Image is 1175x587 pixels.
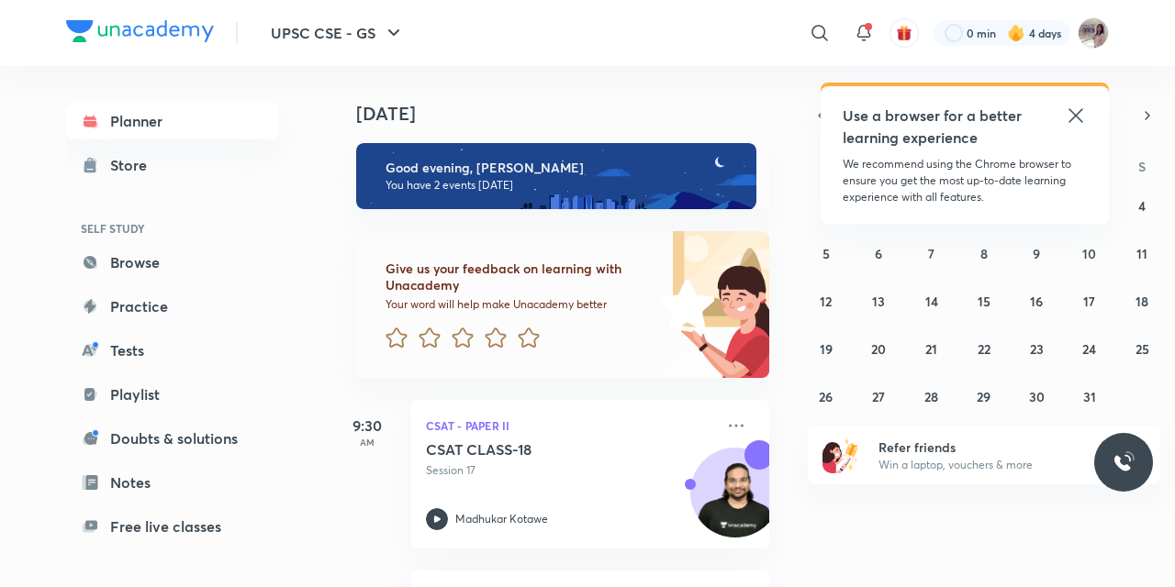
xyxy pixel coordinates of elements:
[386,297,654,312] p: Your word will help make Unacademy better
[980,245,988,262] abbr: October 8, 2025
[1138,158,1146,175] abbr: Saturday
[875,245,882,262] abbr: October 6, 2025
[386,160,740,176] h6: Good evening, [PERSON_NAME]
[260,15,416,51] button: UPSC CSE - GS
[1022,334,1051,363] button: October 23, 2025
[864,334,893,363] button: October 20, 2025
[1083,293,1095,310] abbr: October 17, 2025
[1022,238,1051,268] button: October 9, 2025
[455,511,548,527] p: Madhukar Kotawe
[820,340,833,358] abbr: October 19, 2025
[691,458,779,546] img: Avatar
[811,334,841,363] button: October 19, 2025
[820,293,832,310] abbr: October 12, 2025
[1029,388,1045,405] abbr: October 30, 2025
[969,382,999,411] button: October 29, 2025
[330,415,404,437] h5: 9:30
[330,437,404,448] p: AM
[1113,451,1135,473] img: ttu
[1022,286,1051,316] button: October 16, 2025
[1075,382,1104,411] button: October 31, 2025
[925,293,938,310] abbr: October 14, 2025
[598,231,769,378] img: feedback_image
[66,244,279,281] a: Browse
[811,382,841,411] button: October 26, 2025
[386,260,654,293] h6: Give us your feedback on learning with Unacademy
[872,293,885,310] abbr: October 13, 2025
[917,286,946,316] button: October 14, 2025
[969,286,999,316] button: October 15, 2025
[917,382,946,411] button: October 28, 2025
[356,143,756,209] img: evening
[66,20,214,42] img: Company Logo
[822,437,859,473] img: referral
[1127,286,1157,316] button: October 18, 2025
[66,288,279,325] a: Practice
[811,238,841,268] button: October 5, 2025
[1127,191,1157,220] button: October 4, 2025
[896,25,912,41] img: avatar
[66,213,279,244] h6: SELF STUDY
[872,388,885,405] abbr: October 27, 2025
[426,462,714,479] p: Session 17
[811,286,841,316] button: October 12, 2025
[843,105,1025,149] h5: Use a browser for a better learning experience
[426,415,714,437] p: CSAT - Paper II
[925,340,937,358] abbr: October 21, 2025
[1033,245,1040,262] abbr: October 9, 2025
[864,238,893,268] button: October 6, 2025
[1022,382,1051,411] button: October 30, 2025
[1030,293,1043,310] abbr: October 16, 2025
[864,286,893,316] button: October 13, 2025
[66,20,214,47] a: Company Logo
[969,238,999,268] button: October 8, 2025
[1127,334,1157,363] button: October 25, 2025
[66,508,279,545] a: Free live classes
[1030,340,1044,358] abbr: October 23, 2025
[66,464,279,501] a: Notes
[66,147,279,183] a: Store
[1007,24,1025,42] img: streak
[1082,245,1096,262] abbr: October 10, 2025
[1136,293,1148,310] abbr: October 18, 2025
[66,420,279,457] a: Doubts & solutions
[1138,197,1146,215] abbr: October 4, 2025
[66,332,279,369] a: Tests
[822,245,830,262] abbr: October 5, 2025
[1136,340,1149,358] abbr: October 25, 2025
[1136,245,1147,262] abbr: October 11, 2025
[1082,340,1096,358] abbr: October 24, 2025
[1083,388,1096,405] abbr: October 31, 2025
[66,103,279,139] a: Planner
[386,178,740,193] p: You have 2 events [DATE]
[890,18,919,48] button: avatar
[843,156,1087,205] p: We recommend using the Chrome browser to ensure you get the most up-to-date learning experience w...
[1075,334,1104,363] button: October 24, 2025
[871,340,886,358] abbr: October 20, 2025
[917,334,946,363] button: October 21, 2025
[864,382,893,411] button: October 27, 2025
[878,457,1104,473] p: Win a laptop, vouchers & more
[977,388,990,405] abbr: October 29, 2025
[878,437,1104,457] h6: Refer friends
[1127,238,1157,268] button: October 11, 2025
[917,238,946,268] button: October 7, 2025
[426,440,655,459] h5: CSAT CLASS-18
[978,293,990,310] abbr: October 15, 2025
[969,334,999,363] button: October 22, 2025
[110,154,158,176] div: Store
[356,103,788,125] h4: [DATE]
[66,376,279,413] a: Playlist
[924,388,938,405] abbr: October 28, 2025
[1075,238,1104,268] button: October 10, 2025
[819,388,833,405] abbr: October 26, 2025
[928,245,934,262] abbr: October 7, 2025
[1075,286,1104,316] button: October 17, 2025
[1078,17,1109,49] img: Subhashree Rout
[978,340,990,358] abbr: October 22, 2025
